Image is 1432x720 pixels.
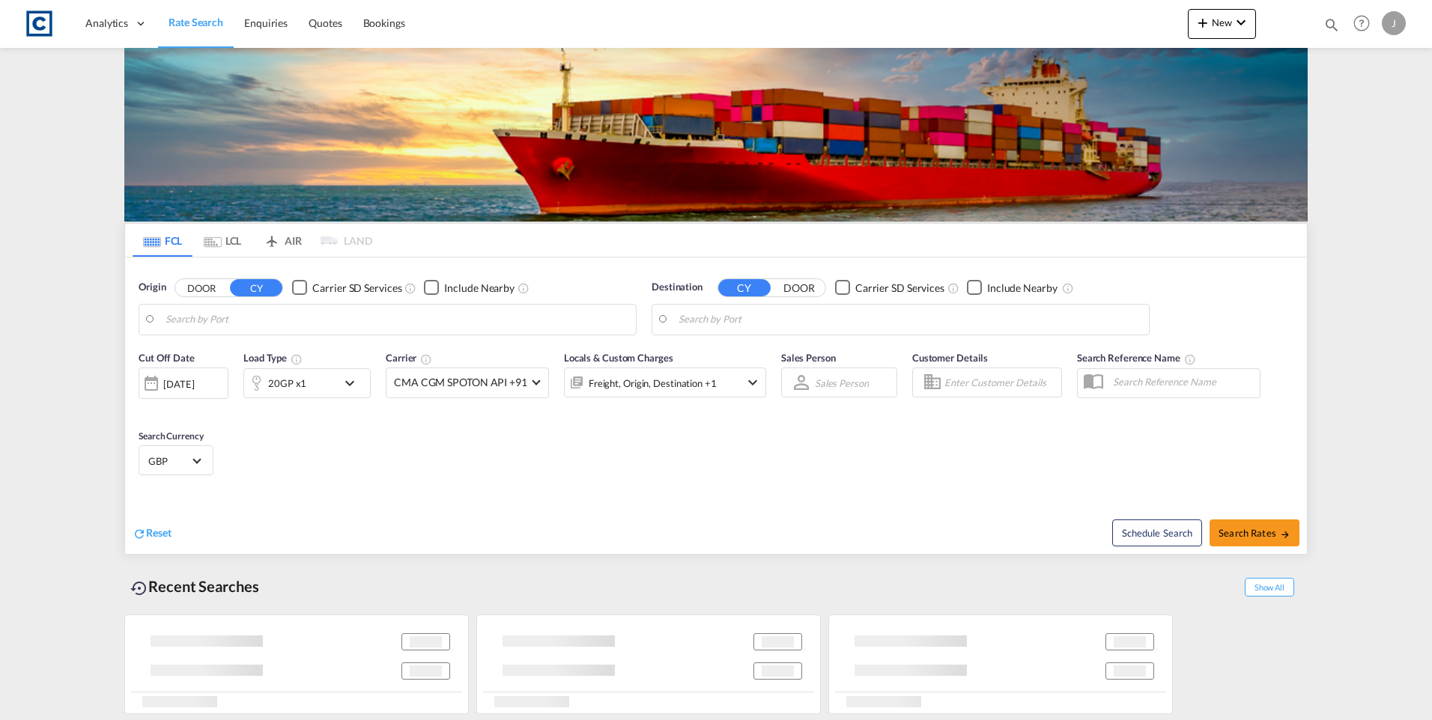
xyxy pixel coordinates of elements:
md-tab-item: AIR [252,224,312,257]
div: J [1382,11,1406,35]
div: [DATE] [163,377,194,391]
button: DOOR [773,279,825,296]
md-icon: icon-refresh [133,527,146,540]
md-icon: icon-chevron-down [341,374,366,392]
button: CY [230,279,282,296]
md-select: Select Currency: £ GBPUnited Kingdom Pound [147,450,205,472]
div: Carrier SD Services [855,281,944,296]
input: Search Reference Name [1105,370,1260,393]
div: Origin DOOR CY Checkbox No InkUnchecked: Search for CY (Container Yard) services for all selected... [125,257,1307,554]
button: CY [718,279,771,296]
button: icon-plus 400-fgNewicon-chevron-down [1188,9,1256,39]
img: LCL+%26+FCL+BACKGROUND.png [124,48,1308,222]
md-icon: icon-backup-restore [130,579,148,597]
div: Include Nearby [444,281,515,296]
div: 20GP x1 [268,373,306,394]
md-icon: icon-arrow-right [1280,529,1290,540]
span: Bookings [363,16,405,29]
span: Sales Person [781,352,836,364]
md-icon: Your search will be saved by the below given name [1184,353,1196,365]
md-select: Sales Person [813,372,870,394]
md-icon: icon-information-outline [291,353,303,365]
span: Show All [1245,578,1294,597]
md-icon: icon-magnify [1323,16,1340,33]
div: 20GP x1icon-chevron-down [243,368,371,398]
span: Rate Search [169,16,223,28]
md-icon: Unchecked: Ignores neighbouring ports when fetching rates.Checked : Includes neighbouring ports w... [518,282,530,294]
md-checkbox: Checkbox No Ink [424,280,515,296]
md-pagination-wrapper: Use the left and right arrow keys to navigate between tabs [133,224,372,257]
span: GBP [148,454,190,468]
span: New [1194,16,1250,28]
span: Search Rates [1219,527,1290,539]
img: 1fdb9190129311efbfaf67cbb4249bed.jpeg [22,7,56,40]
span: Locals & Custom Charges [564,352,673,364]
span: Load Type [243,352,303,364]
md-icon: Unchecked: Search for CY (Container Yard) services for all selected carriers.Checked : Search for... [947,282,959,294]
div: Freight Origin Destination Factory Stuffingicon-chevron-down [564,367,766,397]
md-tab-item: FCL [133,224,192,257]
span: Quotes [309,16,342,29]
md-icon: Unchecked: Ignores neighbouring ports when fetching rates.Checked : Includes neighbouring ports w... [1062,282,1074,294]
span: Destination [652,280,703,295]
div: Carrier SD Services [312,281,401,296]
md-tab-item: LCL [192,224,252,257]
md-icon: icon-airplane [263,232,281,243]
div: Recent Searches [124,570,265,603]
span: CMA CGM SPOTON API +91 [394,375,527,390]
div: Freight Origin Destination Factory Stuffing [589,373,717,394]
md-checkbox: Checkbox No Ink [967,280,1058,296]
md-checkbox: Checkbox No Ink [292,280,401,296]
button: Search Ratesicon-arrow-right [1210,519,1299,546]
md-datepicker: Select [139,397,150,418]
md-icon: icon-plus 400-fg [1194,13,1212,31]
div: [DATE] [139,367,228,399]
md-icon: icon-chevron-down [1232,13,1250,31]
div: Include Nearby [987,281,1058,296]
span: Enquiries [244,16,288,29]
div: Help [1349,10,1382,37]
span: Analytics [85,16,128,31]
span: Search Currency [139,430,204,442]
span: Customer Details [912,352,988,364]
div: icon-refreshReset [133,525,172,542]
button: Note: By default Schedule search will only considerorigin ports, destination ports and cut off da... [1112,519,1202,546]
div: icon-magnify [1323,16,1340,39]
input: Enter Customer Details [944,371,1057,394]
input: Search by Port [679,308,1141,331]
md-icon: Unchecked: Search for CY (Container Yard) services for all selected carriers.Checked : Search for... [404,282,416,294]
span: Cut Off Date [139,352,195,364]
span: Reset [146,526,172,539]
md-icon: icon-chevron-down [744,373,762,391]
span: Carrier [386,352,432,364]
span: Search Reference Name [1077,352,1196,364]
md-icon: The selected Trucker/Carrierwill be displayed in the rate results If the rates are from another f... [420,353,432,365]
span: Help [1349,10,1374,36]
span: Origin [139,280,166,295]
md-checkbox: Checkbox No Ink [835,280,944,296]
button: DOOR [175,279,228,296]
input: Search by Port [166,308,628,331]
